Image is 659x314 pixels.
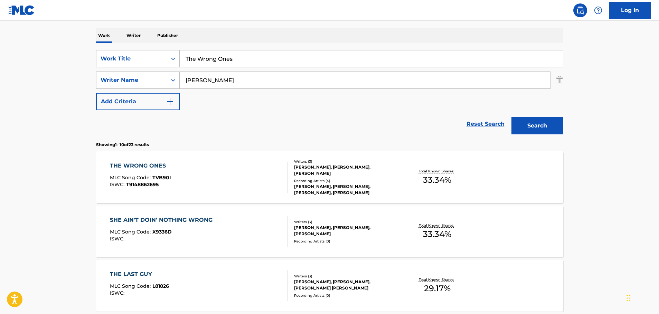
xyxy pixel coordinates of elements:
a: THE WRONG ONESMLC Song Code:TVB90IISWC:T9148862695Writers (3)[PERSON_NAME], [PERSON_NAME], [PERSO... [96,151,563,203]
div: [PERSON_NAME], [PERSON_NAME], [PERSON_NAME] [294,164,398,177]
div: Recording Artists ( 0 ) [294,239,398,244]
span: MLC Song Code : [110,229,152,235]
span: ISWC : [110,181,126,188]
div: Writer Name [101,76,163,84]
img: search [576,6,584,15]
span: 29.17 % [424,282,451,295]
a: Public Search [573,3,587,17]
span: T9148862695 [126,181,159,188]
a: SHE AIN'T DOIN' NOTHING WRONGMLC Song Code:X9336DISWC:Writers (3)[PERSON_NAME], [PERSON_NAME], [P... [96,206,563,257]
span: ISWC : [110,236,126,242]
div: Recording Artists ( 4 ) [294,178,398,183]
span: X9336D [152,229,172,235]
iframe: Chat Widget [624,281,659,314]
div: Drag [627,288,631,308]
img: Delete Criterion [556,72,563,89]
span: MLC Song Code : [110,283,152,289]
span: MLC Song Code : [110,174,152,181]
a: Reset Search [463,116,508,132]
img: 9d2ae6d4665cec9f34b9.svg [166,97,174,106]
p: Work [96,28,112,43]
div: Writers ( 3 ) [294,219,398,225]
form: Search Form [96,50,563,138]
div: [PERSON_NAME], [PERSON_NAME], [PERSON_NAME] [294,225,398,237]
p: Writer [124,28,143,43]
p: Showing 1 - 10 of 23 results [96,142,149,148]
img: help [594,6,602,15]
button: Add Criteria [96,93,180,110]
a: Log In [609,2,651,19]
div: [PERSON_NAME], [PERSON_NAME], [PERSON_NAME] [PERSON_NAME] [294,279,398,291]
button: Search [511,117,563,134]
img: MLC Logo [8,5,35,15]
div: Recording Artists ( 0 ) [294,293,398,298]
div: Work Title [101,55,163,63]
div: Help [591,3,605,17]
span: TVB90I [152,174,171,181]
div: Writers ( 3 ) [294,274,398,279]
p: Total Known Shares: [419,277,456,282]
div: SHE AIN'T DOIN' NOTHING WRONG [110,216,216,224]
span: L81826 [152,283,169,289]
a: THE LAST GUYMLC Song Code:L81826ISWC:Writers (3)[PERSON_NAME], [PERSON_NAME], [PERSON_NAME] [PERS... [96,260,563,312]
div: THE WRONG ONES [110,162,171,170]
div: Writers ( 3 ) [294,159,398,164]
span: 33.34 % [423,174,451,186]
span: ISWC : [110,290,126,296]
p: Total Known Shares: [419,223,456,228]
div: [PERSON_NAME], [PERSON_NAME], [PERSON_NAME], [PERSON_NAME] [294,183,398,196]
p: Publisher [155,28,180,43]
span: 33.34 % [423,228,451,240]
div: THE LAST GUY [110,270,169,278]
p: Total Known Shares: [419,169,456,174]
